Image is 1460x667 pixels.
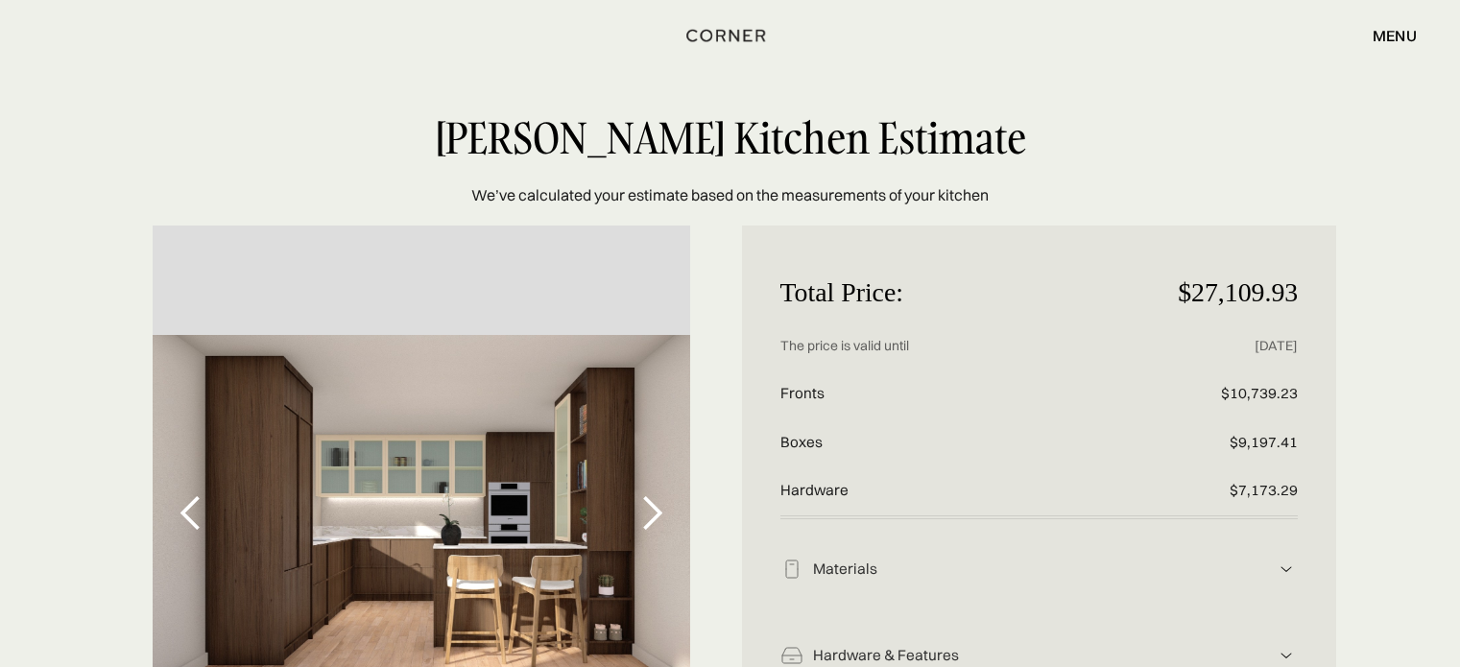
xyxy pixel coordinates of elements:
div: menu [1353,19,1417,52]
a: home [680,23,779,48]
div: [PERSON_NAME] Kitchen Estimate [371,115,1089,160]
p: Hardware [780,466,1126,515]
p: The price is valid until [780,322,1126,369]
div: menu [1373,28,1417,43]
p: Boxes [780,418,1126,467]
div: Hardware & Features [803,646,1276,666]
p: $27,109.93 [1125,264,1298,322]
p: $10,739.23 [1125,369,1298,418]
p: $7,173.29 [1125,466,1298,515]
p: Fronts [780,369,1126,418]
p: Total Price: [780,264,1126,322]
p: We’ve calculated your estimate based on the measurements of your kitchen [471,183,989,206]
p: $9,197.41 [1125,418,1298,467]
div: Materials [803,560,1276,580]
p: [DATE] [1125,322,1298,369]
